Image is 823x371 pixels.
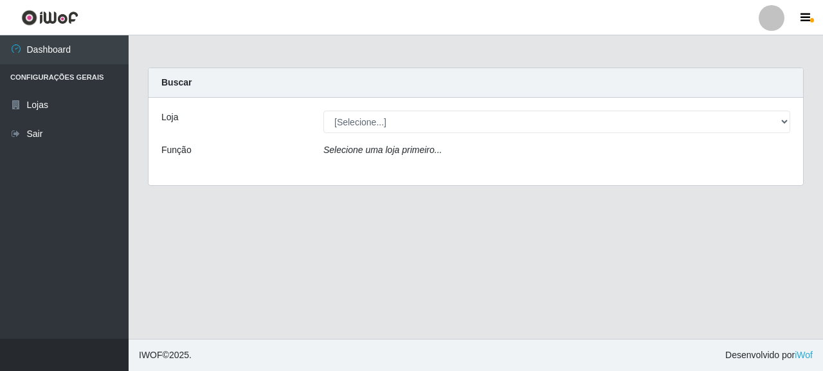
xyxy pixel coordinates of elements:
label: Loja [161,111,178,124]
a: iWof [795,350,813,360]
strong: Buscar [161,77,192,87]
i: Selecione uma loja primeiro... [323,145,442,155]
label: Função [161,143,192,157]
img: CoreUI Logo [21,10,78,26]
span: IWOF [139,350,163,360]
span: Desenvolvido por [725,348,813,362]
span: © 2025 . [139,348,192,362]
